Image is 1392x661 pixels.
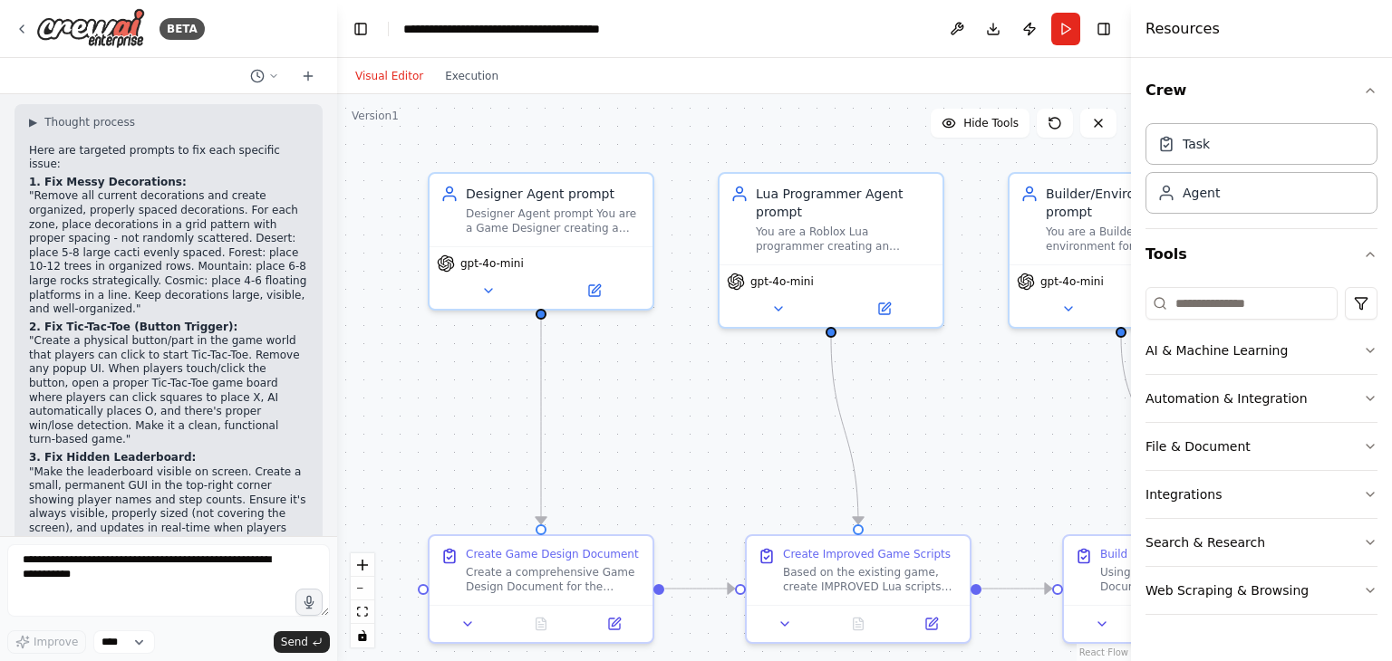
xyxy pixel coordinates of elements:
[466,185,642,203] div: Designer Agent prompt
[963,116,1019,130] span: Hide Tools
[833,298,935,320] button: Open in side panel
[1183,184,1220,202] div: Agent
[274,631,330,653] button: Send
[243,65,286,87] button: Switch to previous chat
[1091,16,1116,42] button: Hide right sidebar
[1145,229,1377,280] button: Tools
[1079,647,1128,657] a: React Flow attribution
[1145,65,1377,116] button: Crew
[29,451,196,464] strong: 3. Fix Hidden Leaderboard:
[34,635,78,649] span: Improve
[351,624,374,647] button: toggle interactivity
[403,20,607,38] nav: breadcrumb
[1062,534,1289,644] div: Build Game EnvironmentUsing the Game Design Document and script requirements, create the game env...
[1100,547,1236,561] div: Build Game Environment
[466,547,639,561] div: Create Game Design Document
[460,256,524,271] span: gpt-4o-mini
[348,16,373,42] button: Hide left sidebar
[29,189,308,316] p: "Remove all current decorations and create organized, properly spaced decorations. For each zone,...
[820,613,897,635] button: No output available
[295,589,323,616] button: Click to speak your automation idea
[1145,471,1377,518] button: Integrations
[1145,280,1377,629] div: Tools
[1145,567,1377,614] button: Web Scraping & Browsing
[503,613,580,635] button: No output available
[466,565,642,594] div: Create a comprehensive Game Design Document for the Roblox step-based progression game. Detail th...
[36,8,145,49] img: Logo
[294,65,323,87] button: Start a new chat
[1046,185,1222,221] div: Builder/Environment Agent prompt
[29,176,187,188] strong: 1. Fix Messy Decorations:
[29,144,308,172] p: Here are targeted prompts to fix each specific issue:
[29,334,308,447] p: "Create a physical button/part in the game world that players can click to start Tic-Tac-Toe. Rem...
[281,635,308,649] span: Send
[1046,225,1222,254] div: You are a Builder creating the environment for a Roblox step-based progression game. Design a lin...
[1040,274,1104,289] span: gpt-4o-mini
[783,565,959,594] div: Based on the existing game, create IMPROVED Lua scripts that fix current issues and add enhanceme...
[1183,135,1210,153] div: Task
[344,65,434,87] button: Visual Editor
[745,534,971,644] div: Create Improved Game ScriptsBased on the existing game, create IMPROVED Lua scripts that fix curr...
[783,547,951,561] div: Create Improved Game Scripts
[1100,565,1276,594] div: Using the Game Design Document and script requirements, create the game environment with themed z...
[1145,519,1377,566] button: Search & Research
[29,115,135,129] button: ▶Thought process
[29,115,37,129] span: ▶
[428,172,654,311] div: Designer Agent promptDesigner Agent prompt You are a Game Designer creating a Roblox game with th...
[466,206,642,235] div: Designer Agent prompt You are a Game Designer creating a Roblox game with these core features: Pl...
[1145,18,1220,40] h4: Resources
[1145,423,1377,470] button: File & Document
[1123,298,1225,320] button: Open in side panel
[7,630,86,654] button: Improve
[44,115,135,129] span: Thought process
[543,280,645,302] button: Open in side panel
[750,274,814,289] span: gpt-4o-mini
[351,553,374,647] div: React Flow controls
[29,465,308,551] p: "Make the leaderboard visible on screen. Create a small, permanent GUI in the top-right corner sh...
[1112,337,1184,523] g: Edge from b2db6368-3cdf-40fe-a4cd-b2bf3446915d to 0937f21e-da20-4731-8608-cd580b79a47d
[664,580,734,598] g: Edge from fb62a5db-f867-4023-8715-7596eb8f450a to 0e83584b-ea02-4efc-822e-fb18bfb62a16
[900,613,962,635] button: Open in side panel
[532,319,550,523] g: Edge from 92045763-ca74-4f42-8111-8fa1dcb9f80a to fb62a5db-f867-4023-8715-7596eb8f450a
[1145,375,1377,422] button: Automation & Integration
[1008,172,1234,329] div: Builder/Environment Agent promptYou are a Builder creating the environment for a Roblox step-base...
[159,18,205,40] div: BETA
[1145,116,1377,228] div: Crew
[756,225,932,254] div: You are a Roblox Lua programmer creating an IMPROVED version of the step-based game with these en...
[434,65,509,87] button: Execution
[351,553,374,577] button: zoom in
[822,337,867,523] g: Edge from 3e15985e-5ddd-45fc-b793-13fd7f7def4e to 0e83584b-ea02-4efc-822e-fb18bfb62a16
[428,534,654,644] div: Create Game Design DocumentCreate a comprehensive Game Design Document for the Roblox step-based ...
[756,185,932,221] div: Lua Programmer Agent prompt
[583,613,645,635] button: Open in side panel
[1145,327,1377,374] button: AI & Machine Learning
[351,577,374,600] button: zoom out
[352,109,399,123] div: Version 1
[981,580,1051,598] g: Edge from 0e83584b-ea02-4efc-822e-fb18bfb62a16 to 0937f21e-da20-4731-8608-cd580b79a47d
[351,600,374,624] button: fit view
[718,172,944,329] div: Lua Programmer Agent promptYou are a Roblox Lua programmer creating an IMPROVED version of the st...
[931,109,1029,138] button: Hide Tools
[29,321,237,333] strong: 2. Fix Tic-Tac-Toe (Button Trigger):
